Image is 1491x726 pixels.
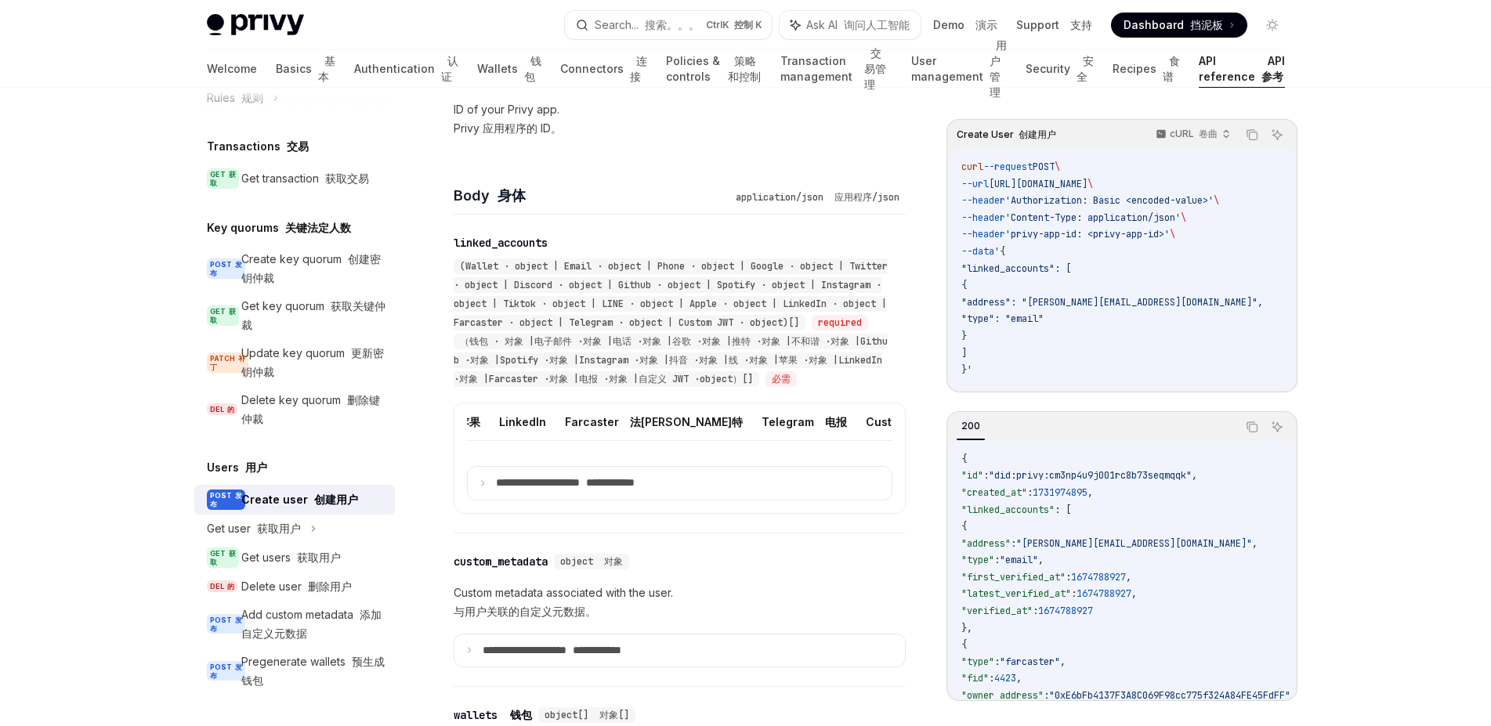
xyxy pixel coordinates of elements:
[194,543,395,572] a: GET 获取Get users 获取用户
[454,583,906,621] p: Custom metadata associated with the user.
[961,672,989,684] span: "fid"
[241,548,341,567] div: Get users
[241,577,352,596] div: Delete user
[297,551,341,564] font: 获取用户
[1027,486,1033,499] span: :
[983,161,1033,173] span: --request
[454,605,596,618] font: 与用户关联的自定义元数据。
[210,491,242,508] font: 发布
[1192,469,1197,482] span: ,
[975,18,997,31] font: 演示
[780,50,892,88] a: Transaction management 交易管理
[706,19,762,31] span: Ctrl K
[1055,161,1060,173] span: \
[194,386,395,433] a: DEL 的Delete key quorum 删除键仲裁
[957,417,985,435] div: 200
[560,50,647,88] a: Connectors 连接
[961,245,994,258] span: --data
[325,172,369,185] font: 获取交易
[210,663,242,680] font: 发布
[734,19,762,31] font: 控制 K
[308,580,352,593] font: 删除用户
[728,54,761,83] font: 策略和控制
[762,403,847,440] button: Telegram 电报
[194,485,395,515] a: POST 发布Create user 创建用户
[729,190,906,205] div: application/json
[645,18,700,31] font: 搜索。。。
[210,260,242,277] font: 发布
[1131,587,1137,600] span: ,
[961,228,1005,240] span: --header
[241,391,385,428] div: Delete key quorum
[210,307,236,324] font: 获取
[812,315,868,330] div: required
[961,347,967,359] span: ]
[241,346,384,378] font: 更新密钥仲裁
[825,415,847,428] font: 电报
[1000,554,1038,566] span: "email"
[241,250,385,287] div: Create key quorum
[1087,486,1093,499] span: ,
[207,168,239,189] span: GET
[961,211,1005,224] span: --header
[1026,50,1094,88] a: Security 安全
[630,54,647,83] font: 连接
[1170,228,1175,240] span: \
[961,605,1033,617] span: "verified_at"
[210,170,236,187] font: 获取
[961,486,1027,499] span: "created_at"
[477,50,541,88] a: Wallets 钱包
[207,305,239,326] span: GET
[604,555,623,568] font: 对象
[245,461,267,474] font: 用户
[599,709,629,721] font: 对象[]
[961,453,967,465] span: {
[961,656,994,668] span: "type"
[241,252,381,284] font: 创建密钥仲裁
[207,258,245,279] span: POST
[545,709,629,721] span: object[]
[1242,417,1262,437] button: Copy the contents from the code block
[1033,486,1087,499] span: 1731974895
[241,605,385,643] div: Add custom metadata
[961,469,983,482] span: "id"
[961,363,972,376] span: }'
[441,54,458,83] font: 认证
[1170,128,1218,140] p: cURL
[454,100,906,138] p: ID of your Privy app.
[961,262,1071,275] span: "linked_accounts": [
[806,17,910,33] span: Ask AI
[1252,537,1258,550] span: ,
[1016,672,1022,684] span: ,
[1261,54,1285,83] font: API 参考
[1147,121,1237,148] button: cURL 卷曲
[961,194,1005,207] span: --header
[207,219,351,237] h5: Key quorums
[565,403,743,440] button: Farcaster 法[PERSON_NAME]特
[194,164,395,193] a: GET 获取Get transaction 获取交易
[933,17,997,33] a: Demo 演示
[1077,587,1131,600] span: 1674788927
[866,403,1010,440] button: Custom JWT 自定义 JWT
[1016,17,1092,33] a: Support 支持
[1113,50,1180,88] a: Recipes 食谱
[210,616,242,633] font: 发布
[1267,125,1287,145] button: Ask AI
[1066,571,1071,583] span: :
[207,352,248,373] span: PATCH
[287,139,309,153] font: 交易
[1033,161,1055,173] span: POST
[210,549,236,566] font: 获取
[1124,17,1223,33] span: Dashboard
[1011,537,1016,550] span: :
[994,245,1005,258] span: '{
[194,339,395,386] a: PATCH 补丁Update key quorum 更新密钥仲裁
[961,622,972,634] span: },
[194,648,395,695] a: POST 发布Pregenerate wallets 预生成钱包
[454,121,562,135] font: Privy 应用程序的 ID。
[1087,178,1093,190] span: \
[194,292,395,339] a: GET 获取Get key quorum 获取关键仲裁
[227,405,234,414] font: 的
[990,38,1007,99] font: 用户管理
[994,656,1000,668] span: :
